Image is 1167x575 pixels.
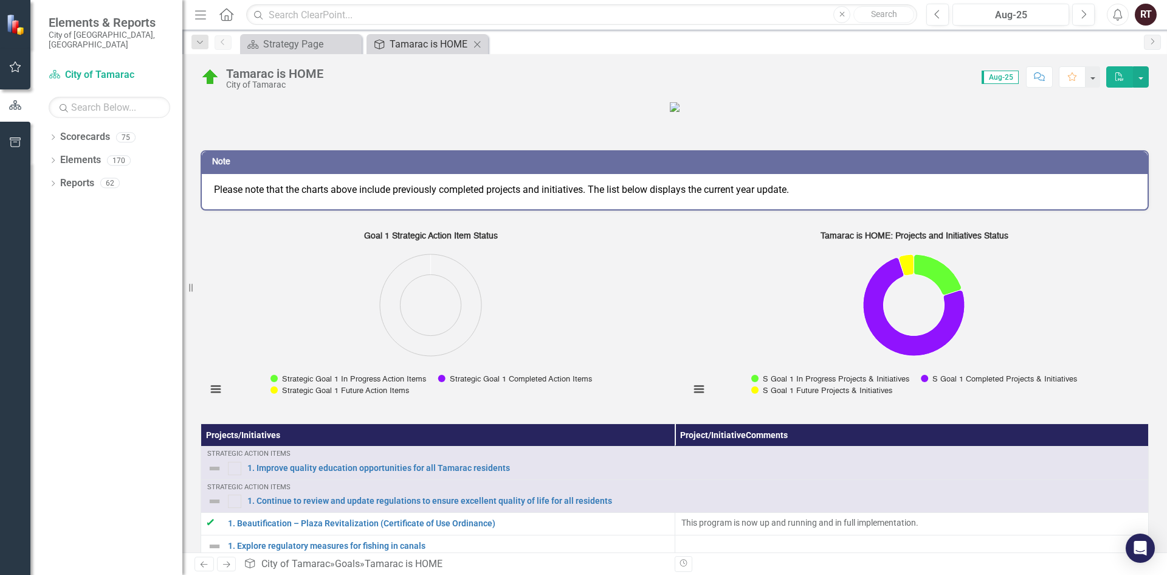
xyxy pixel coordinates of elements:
button: RT [1135,4,1157,26]
button: View chart menu, Goal 1 Strategic Action Item Status [207,381,224,398]
span: Please note that the charts above include previously completed projects and initiatives. The list... [214,184,789,195]
path: S Goal 1 Future Projects & Initiatives, 2. [899,255,914,276]
div: Strategy Page [263,37,359,52]
text: Goal 1 Strategic Action Item Status [364,232,498,241]
button: Show Strategic Goal 1 Future Action Items [270,386,407,395]
div: Tamarac is HOME [365,558,442,570]
p: This program is now up and running and in full implementation. [681,517,1143,529]
button: Show Strategic Goal 1 In Progress Action Items [270,374,425,383]
div: Open Intercom Messenger [1126,534,1155,563]
button: Show S Goal 1 In Progress Projects & Initiatives [751,374,907,383]
path: S Goal 1 Completed Projects & Initiatives, 30. [863,258,965,356]
a: City of Tamarac [49,68,170,82]
a: Scorecards [60,130,110,144]
a: Goals [335,558,360,570]
a: City of Tamarac [261,558,330,570]
svg: Interactive chart [201,226,661,408]
img: Not Defined [207,539,222,554]
img: In Progress [201,68,220,87]
div: » » [244,557,666,571]
a: Tamarac is HOME [370,37,470,52]
div: Strategic Action Items [207,484,1142,491]
button: Aug-25 [952,4,1069,26]
a: Reports [60,176,94,190]
div: Tamarac is HOME [226,67,323,80]
div: Tamarac is HOME [390,37,470,52]
div: Tamarac is HOME: Projects and Initiatives Status. Highcharts interactive chart. [684,226,1149,408]
img: Not Defined [207,494,222,509]
input: Search Below... [49,97,170,118]
img: Not Defined [207,461,222,476]
button: Show S Goal 1 Completed Projects & Initiatives [921,374,1075,383]
div: Aug-25 [957,8,1065,23]
h3: Note [212,158,1141,167]
a: 1. Improve quality education opportunities for all Tamarac residents [247,464,1142,473]
button: Show Strategic Goal 1 Completed Action Items [438,374,590,383]
button: Search [853,6,914,23]
button: Show S Goal 1 Future Projects & Initiatives [751,386,890,395]
div: City of Tamarac [226,80,323,89]
input: Search ClearPoint... [246,4,917,26]
a: 1. Explore regulatory measures for fishing in canals [228,542,669,551]
img: Complete [207,517,222,531]
div: Strategic Action Items [207,450,1142,458]
a: Elements [60,153,101,167]
small: City of [GEOGRAPHIC_DATA], [GEOGRAPHIC_DATA] [49,30,170,50]
button: View chart menu, Tamarac is HOME: Projects and Initiatives Status [690,381,707,398]
div: 75 [116,132,136,142]
a: 1. Beautification – Plaza Revitalization (Certificate of Use Ordinance) [228,519,669,528]
div: 62 [100,178,120,189]
div: 170 [107,155,131,166]
svg: Interactive chart [684,226,1144,408]
text: Tamarac is HOME: Projects and Initiatives Status [820,232,1008,241]
a: 1. Continue to review and update regulations to ensure excellent quality of life for all residents [247,497,1142,506]
span: Search [871,9,897,19]
path: S Goal 1 In Progress Projects & Initiatives, 8. [914,255,961,296]
a: Strategy Page [243,37,359,52]
span: Elements & Reports [49,15,170,30]
div: Goal 1 Strategic Action Item Status. Highcharts interactive chart. [201,226,666,408]
span: Aug-25 [982,71,1019,84]
img: mceclip5.png [670,102,680,112]
img: ClearPoint Strategy [6,14,27,35]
